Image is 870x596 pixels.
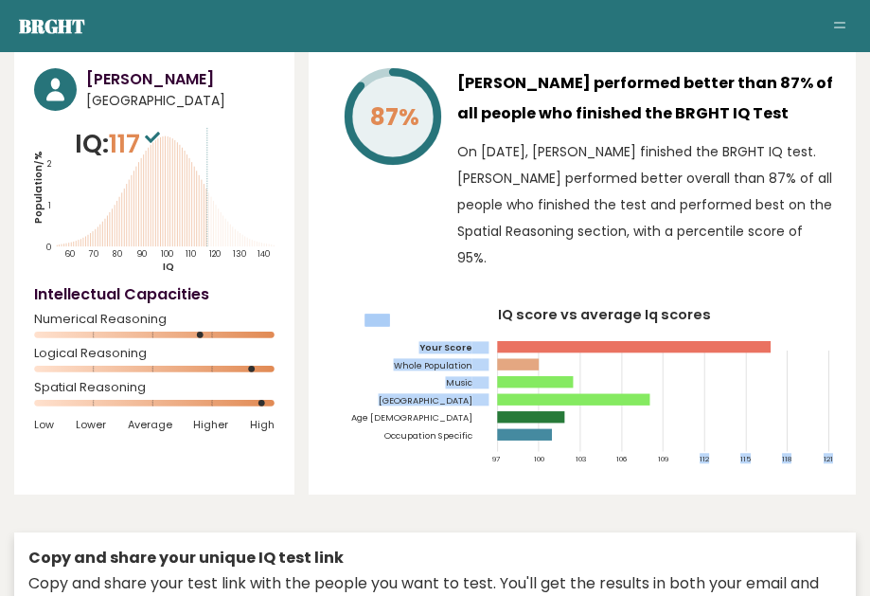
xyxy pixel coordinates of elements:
tspan: 130 [233,248,246,260]
tspan: Your Score [419,341,472,353]
span: 117 [109,126,165,161]
tspan: 1 [48,200,51,211]
h3: [PERSON_NAME] [86,68,275,91]
tspan: 80 [113,248,122,260]
tspan: Population/% [31,151,45,224]
tspan: [GEOGRAPHIC_DATA] [379,394,472,406]
span: Lower [76,418,106,431]
tspan: 2 [47,158,52,170]
button: Toggle navigation [828,15,851,38]
tspan: 0 [46,243,51,254]
tspan: 90 [136,248,147,260]
h4: Intellectual Capacities [34,283,275,306]
tspan: 121 [825,454,834,464]
a: Brght [19,13,85,39]
tspan: IQ score vs average Iq scores [499,305,712,324]
tspan: IQ [163,260,174,274]
tspan: 112 [701,454,711,464]
span: Higher [193,418,228,431]
tspan: 109 [659,454,669,464]
tspan: 115 [741,454,752,464]
span: Low [34,418,54,431]
tspan: Whole Population [394,359,472,371]
span: Average [128,418,172,431]
tspan: Occupation Specific [384,429,472,442]
tspan: 70 [88,248,98,260]
tspan: 120 [209,248,221,260]
tspan: 87% [369,100,418,134]
tspan: Music [446,376,472,388]
span: Spatial Reasoning [34,384,275,391]
span: Numerical Reasoning [34,316,275,323]
span: High [250,418,275,431]
tspan: 110 [186,248,196,260]
tspan: 60 [64,248,75,260]
tspan: 100 [161,248,173,260]
p: IQ: [75,125,165,163]
tspan: Age [DEMOGRAPHIC_DATA] [351,411,472,424]
tspan: 140 [257,248,270,260]
span: Logical Reasoning [34,350,275,357]
tspan: 97 [493,454,501,464]
tspan: 100 [534,454,544,464]
p: On [DATE], [PERSON_NAME] finished the BRGHT IQ test. [PERSON_NAME] performed better overall than ... [457,138,836,271]
h3: [PERSON_NAME] performed better than 87% of all people who finished the BRGHT IQ Test [457,68,836,129]
div: Copy and share your unique IQ test link [28,547,842,569]
tspan: 118 [783,454,792,464]
span: [GEOGRAPHIC_DATA] [86,91,275,111]
tspan: 103 [576,454,586,464]
tspan: 106 [617,454,628,464]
